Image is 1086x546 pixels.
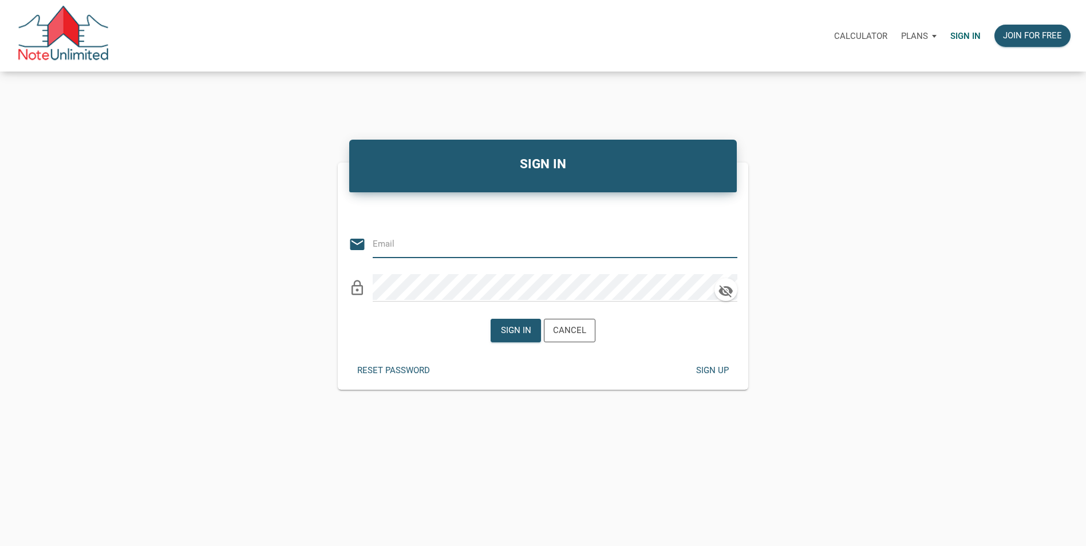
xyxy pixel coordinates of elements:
button: Join for free [994,25,1071,47]
a: Sign in [943,18,988,54]
button: Cancel [544,319,595,342]
p: Calculator [834,31,887,41]
a: Plans [894,18,943,54]
div: Sign in [500,324,531,337]
img: NoteUnlimited [17,6,109,66]
input: Email [373,231,720,256]
div: Join for free [1003,29,1062,42]
button: Plans [894,19,943,53]
div: Cancel [553,324,586,337]
button: Reset password [349,359,439,382]
div: Sign up [696,364,729,377]
p: Plans [901,31,928,41]
i: lock_outline [349,279,366,296]
i: email [349,236,366,253]
p: Sign in [950,31,981,41]
div: Reset password [357,364,430,377]
button: Sign in [491,319,541,342]
h4: SIGN IN [358,155,728,174]
button: Sign up [687,359,737,382]
a: Calculator [827,18,894,54]
a: Join for free [988,18,1077,54]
